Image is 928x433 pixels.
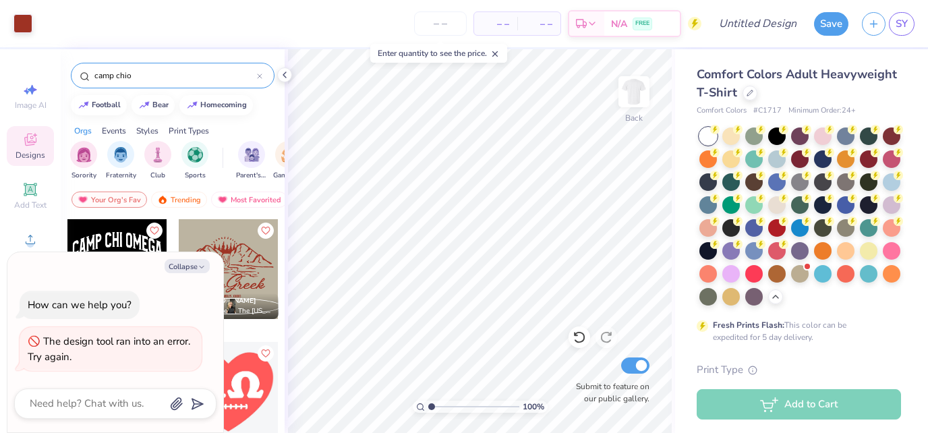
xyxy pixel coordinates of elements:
[414,11,467,36] input: – –
[187,101,198,109] img: trend_line.gif
[896,16,908,32] span: SY
[71,171,96,181] span: Sorority
[76,147,92,163] img: Sorority Image
[113,147,128,163] img: Fraternity Image
[15,100,47,111] span: Image AI
[236,141,267,181] div: filter for Parent's Weekend
[181,141,208,181] button: filter button
[70,141,97,181] button: filter button
[258,345,274,362] button: Like
[697,66,897,100] span: Comfort Colors Adult Heavyweight T-Shirt
[14,200,47,210] span: Add Text
[814,12,848,36] button: Save
[200,306,273,316] span: Chi Omega, The [US_STATE][GEOGRAPHIC_DATA]
[144,141,171,181] div: filter for Club
[165,259,210,273] button: Collapse
[78,195,88,204] img: most_fav.gif
[16,150,45,161] span: Designs
[144,141,171,181] button: filter button
[236,171,267,181] span: Parent's Weekend
[708,10,807,37] input: Untitled Design
[169,125,209,137] div: Print Types
[157,195,168,204] img: trending.gif
[211,192,287,208] div: Most Favorited
[92,101,121,109] div: football
[151,192,207,208] div: Trending
[71,192,147,208] div: Your Org's Fav
[185,171,206,181] span: Sports
[273,171,304,181] span: Game Day
[635,19,649,28] span: FREE
[236,141,267,181] button: filter button
[713,320,784,330] strong: Fresh Prints Flash:
[102,125,126,137] div: Events
[200,101,247,109] div: homecoming
[70,141,97,181] div: filter for Sorority
[74,125,92,137] div: Orgs
[150,171,165,181] span: Club
[244,147,260,163] img: Parent's Weekend Image
[525,17,552,31] span: – –
[697,105,747,117] span: Comfort Colors
[146,223,163,239] button: Like
[181,141,208,181] div: filter for Sports
[136,125,158,137] div: Styles
[370,44,507,63] div: Enter quantity to see the price.
[150,147,165,163] img: Club Image
[28,335,190,364] div: The design tool ran into an error. Try again.
[611,17,627,31] span: N/A
[258,223,274,239] button: Like
[106,171,136,181] span: Fraternity
[620,78,647,105] img: Back
[788,105,856,117] span: Minimum Order: 24 +
[78,101,89,109] img: trend_line.gif
[200,296,256,306] span: [PERSON_NAME]
[217,195,228,204] img: most_fav.gif
[132,95,175,115] button: bear
[187,147,203,163] img: Sports Image
[106,141,136,181] button: filter button
[713,319,879,343] div: This color can be expedited for 5 day delivery.
[281,147,297,163] img: Game Day Image
[273,141,304,181] button: filter button
[482,17,509,31] span: – –
[139,101,150,109] img: trend_line.gif
[625,112,643,124] div: Back
[106,141,136,181] div: filter for Fraternity
[93,69,257,82] input: Try "Alpha"
[28,298,132,312] div: How can we help you?
[179,95,253,115] button: homecoming
[152,101,169,109] div: bear
[17,250,44,260] span: Upload
[753,105,782,117] span: # C1717
[273,141,304,181] div: filter for Game Day
[697,362,901,378] div: Print Type
[71,95,127,115] button: football
[523,401,544,413] span: 100 %
[569,380,649,405] label: Submit to feature on our public gallery.
[889,12,915,36] a: SY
